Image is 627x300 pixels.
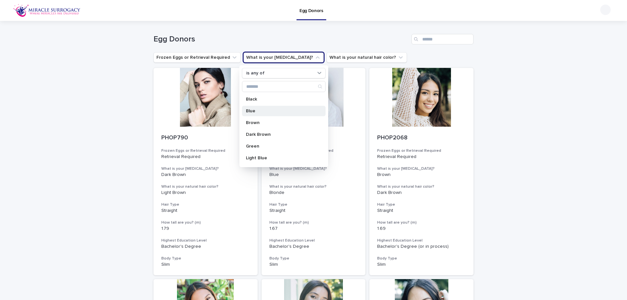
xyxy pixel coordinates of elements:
[161,190,250,196] p: Light Brown
[246,156,315,160] p: Light Blue
[161,226,250,231] p: 1.79
[269,202,358,207] h3: Hair Type
[377,238,466,243] h3: Highest Education Level
[243,52,324,63] button: What is your eye color?
[13,4,81,17] img: OiFFDOGZQuirLhrlO1ag
[269,244,358,249] p: Bachelor's Degree
[269,226,358,231] p: 1.67
[246,71,265,76] p: is any of
[161,238,250,243] h3: Highest Education Level
[377,166,466,171] h3: What is your [MEDICAL_DATA]?
[369,68,474,275] a: PHOP2068Frozen Eggs or Retrieval RequiredRetrieval RequiredWhat is your [MEDICAL_DATA]?BrownWhat ...
[411,34,474,44] input: Search
[242,81,325,92] input: Search
[377,172,466,178] p: Brown
[377,262,466,267] p: Slim
[246,144,315,149] p: Green
[269,172,358,178] p: Blue
[269,256,358,261] h3: Body Type
[269,184,358,189] h3: What is your natural hair color?
[377,208,466,213] p: Straight
[262,68,366,275] a: PHOP2063Frozen Eggs or Retrieval RequiredRetrieval RequiredWhat is your [MEDICAL_DATA]?BlueWhat i...
[377,184,466,189] h3: What is your natural hair color?
[246,97,315,102] p: Black
[269,166,358,171] h3: What is your [MEDICAL_DATA]?
[246,109,315,113] p: Blue
[269,238,358,243] h3: Highest Education Level
[269,262,358,267] p: Slim
[377,154,466,160] p: Retrieval Required
[377,256,466,261] h3: Body Type
[161,184,250,189] h3: What is your natural hair color?
[161,208,250,213] p: Straight
[161,256,250,261] h3: Body Type
[161,244,250,249] p: Bachelor's Degree
[153,35,409,44] h1: Egg Donors
[161,172,250,178] p: Dark Brown
[161,166,250,171] h3: What is your [MEDICAL_DATA]?
[377,148,466,153] h3: Frozen Eggs or Retrieval Required
[377,220,466,225] h3: How tall are you? (m)
[327,52,407,63] button: What is your natural hair color?
[269,190,358,196] p: Blonde
[153,52,241,63] button: Frozen Eggs or Retrieval Required
[161,262,250,267] p: Slim
[161,154,250,160] p: Retrieval Required
[161,134,250,142] p: PHOP790
[377,244,466,249] p: Bachelor's Degree (or in process)
[161,148,250,153] h3: Frozen Eggs or Retrieval Required
[161,202,250,207] h3: Hair Type
[377,134,466,142] p: PHOP2068
[161,220,250,225] h3: How tall are you? (m)
[153,68,258,275] a: PHOP790Frozen Eggs or Retrieval RequiredRetrieval RequiredWhat is your [MEDICAL_DATA]?Dark BrownW...
[269,220,358,225] h3: How tall are you? (m)
[377,190,466,196] p: Dark Brown
[246,120,315,125] p: Brown
[377,226,466,231] p: 1.69
[377,202,466,207] h3: Hair Type
[246,132,315,137] p: Dark Brown
[269,208,358,213] p: Straight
